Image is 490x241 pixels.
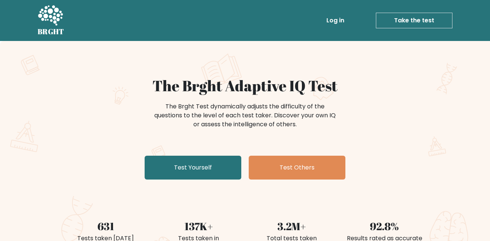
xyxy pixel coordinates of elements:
[376,13,452,28] a: Take the test
[152,102,338,129] div: The Brght Test dynamically adjusts the difficulty of the questions to the level of each test take...
[323,13,347,28] a: Log in
[38,27,64,36] h5: BRGHT
[64,77,426,95] h1: The Brght Adaptive IQ Test
[249,156,345,180] a: Test Others
[342,218,426,234] div: 92.8%
[64,218,148,234] div: 631
[38,3,64,38] a: BRGHT
[145,156,241,180] a: Test Yourself
[157,218,241,234] div: 137K+
[249,218,333,234] div: 3.2M+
